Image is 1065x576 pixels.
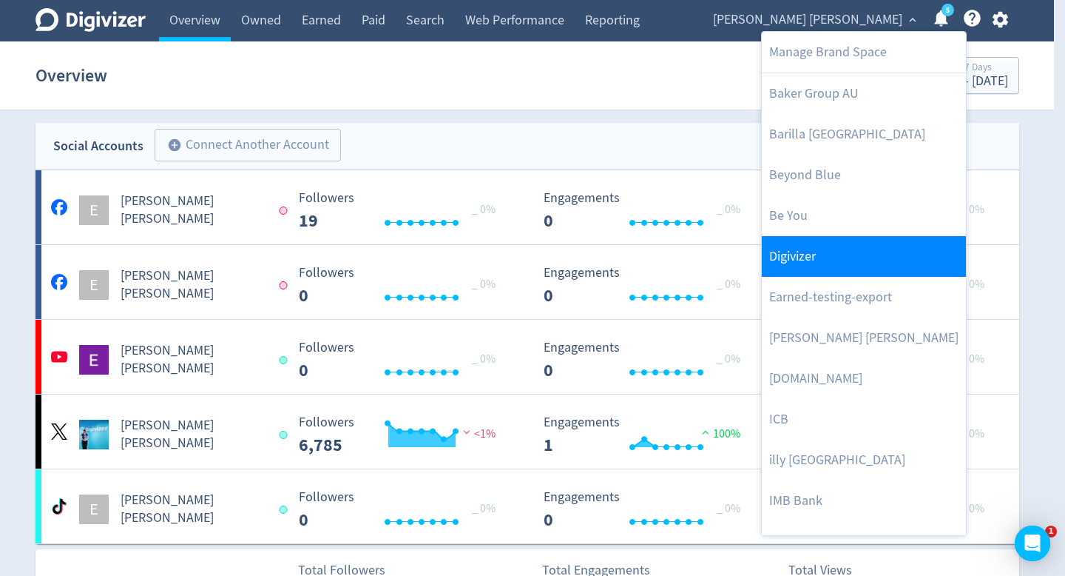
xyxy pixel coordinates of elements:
a: Be You [762,195,966,236]
a: Earned-testing-export [762,277,966,318]
a: Barilla [GEOGRAPHIC_DATA] [762,114,966,155]
span: 1 [1045,526,1057,538]
a: Manage Brand Space [762,32,966,73]
a: [PERSON_NAME] [PERSON_NAME] [762,318,966,358]
a: IMB Bank [762,480,966,521]
a: ICB [762,399,966,440]
a: Macquarie Data Centres [762,521,966,562]
a: Beyond Blue [762,155,966,195]
a: [DOMAIN_NAME] [762,358,966,399]
a: Digivizer [762,236,966,277]
a: illy [GEOGRAPHIC_DATA] [762,440,966,480]
a: Baker Group AU [762,73,966,114]
div: Open Intercom Messenger [1015,526,1050,561]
